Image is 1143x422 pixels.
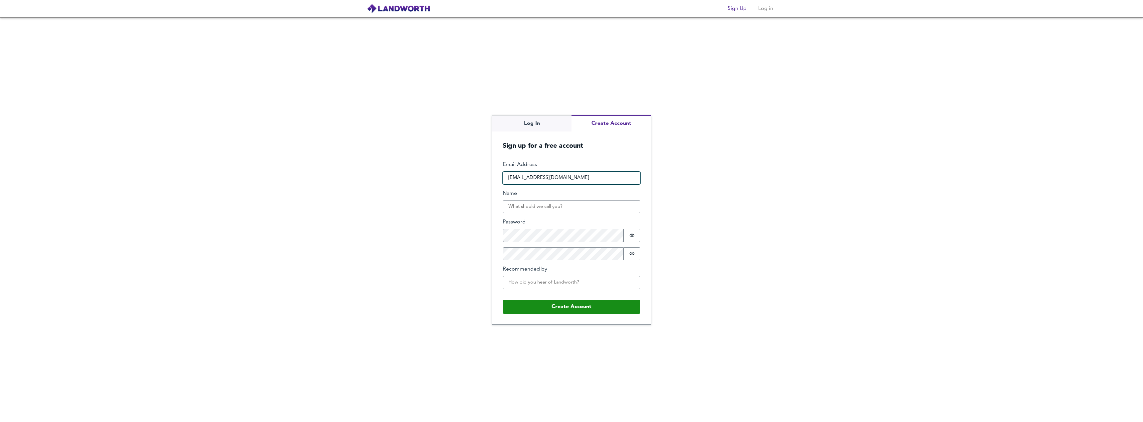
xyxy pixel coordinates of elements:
[503,190,640,198] label: Name
[758,4,774,13] span: Log in
[503,161,640,169] label: Email Address
[624,229,640,242] button: Show password
[624,247,640,261] button: Show password
[503,218,640,226] label: Password
[492,115,571,131] button: Log In
[503,266,640,273] label: Recommended by
[503,200,640,213] input: What should we call you?
[492,131,651,150] h5: Sign up for a free account
[725,2,749,15] button: Sign Up
[755,2,776,15] button: Log in
[503,276,640,289] input: How did you hear of Landworth?
[571,115,651,131] button: Create Account
[503,300,640,314] button: Create Account
[367,4,430,14] img: logo
[503,171,640,185] input: How can we reach you?
[728,4,747,13] span: Sign Up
